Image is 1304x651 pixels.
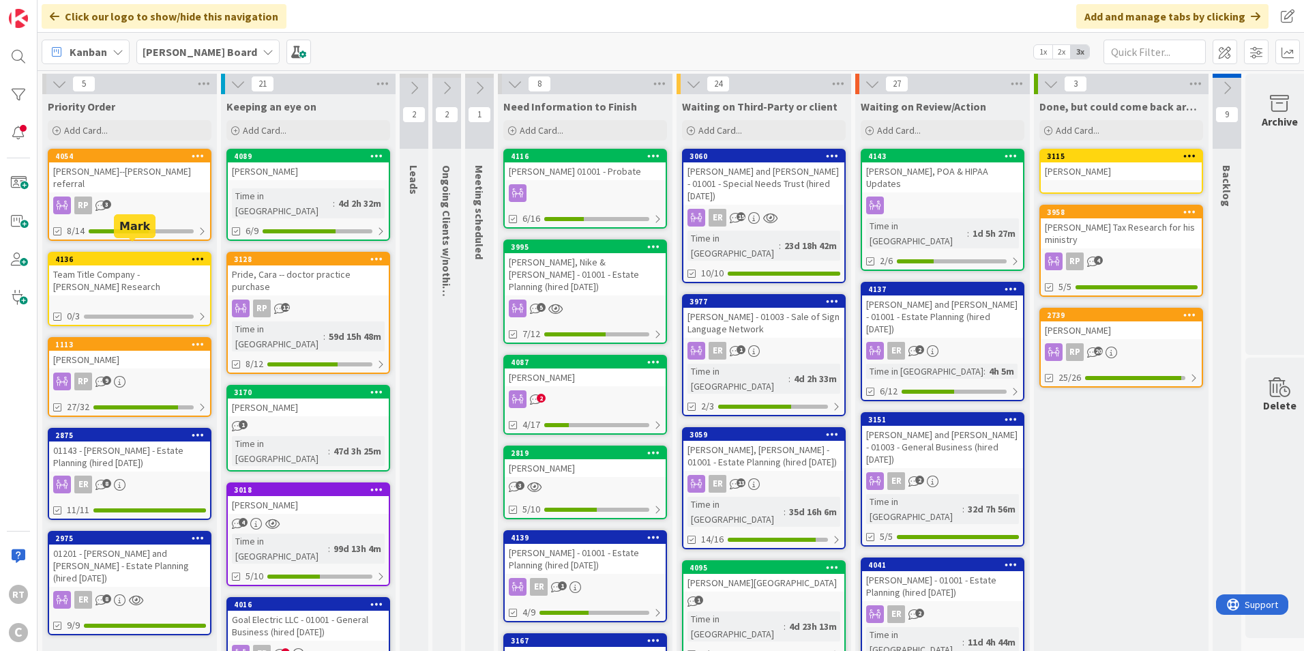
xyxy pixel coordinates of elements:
[862,414,1023,426] div: 3151
[964,502,1019,517] div: 32d 7h 56m
[862,571,1023,601] div: [PERSON_NAME] - 01001 - Estate Planning (hired [DATE])
[915,476,924,484] span: 2
[9,585,28,604] div: RT
[281,303,290,312] span: 12
[683,441,844,471] div: [PERSON_NAME], [PERSON_NAME] - 01001 - Estate Planning (hired [DATE])
[253,300,271,317] div: RP
[49,373,210,390] div: RP
[243,124,286,136] span: Add Card...
[915,609,924,618] span: 2
[1041,150,1202,162] div: 3115
[228,386,389,399] div: 3170
[1047,207,1202,217] div: 3958
[505,162,666,180] div: [PERSON_NAME] 01001 - Probate
[505,447,666,459] div: 2819
[511,151,666,161] div: 4116
[328,444,330,459] span: :
[234,255,389,264] div: 3128
[522,502,540,517] span: 5/10
[246,569,263,583] span: 5/10
[48,252,211,326] a: 4136Team Title Company - [PERSON_NAME] Research0/3
[228,150,389,162] div: 4089
[402,106,426,123] span: 2
[511,242,666,252] div: 3995
[228,300,389,317] div: RP
[119,220,150,233] h5: Mark
[228,598,389,611] div: 4016
[915,345,924,354] span: 2
[505,532,666,544] div: 4139
[505,150,666,180] div: 4116[PERSON_NAME] 01001 - Probate
[701,532,724,547] span: 14/16
[49,591,210,609] div: ER
[226,482,390,586] a: 3018[PERSON_NAME]Time in [GEOGRAPHIC_DATA]:99d 13h 4m5/10
[55,534,210,543] div: 2975
[862,605,1023,623] div: ER
[1039,100,1203,113] span: Done, but could come back around
[683,574,844,592] div: [PERSON_NAME][GEOGRAPHIC_DATA]
[1041,309,1202,321] div: 2739
[49,532,210,545] div: 2975
[407,165,421,194] span: Leads
[537,303,546,312] span: 5
[232,321,323,351] div: Time in [GEOGRAPHIC_DATA]
[1066,343,1084,361] div: RP
[880,384,898,399] span: 6/12
[67,224,85,238] span: 8/14
[505,241,666,295] div: 3995[PERSON_NAME], Nike & [PERSON_NAME] - 01001 - Estate Planning (hired [DATE])
[234,151,389,161] div: 4089
[49,265,210,295] div: Team Title Company - [PERSON_NAME] Research
[505,356,666,386] div: 4087[PERSON_NAME]
[234,600,389,609] div: 4016
[737,345,745,354] span: 1
[503,446,667,519] a: 2819[PERSON_NAME]5/10
[737,212,745,221] span: 15
[234,388,389,397] div: 3170
[781,238,840,253] div: 23d 18h 42m
[522,605,535,620] span: 4/9
[1047,151,1202,161] div: 3115
[690,151,844,161] div: 3060
[690,297,844,306] div: 3977
[70,44,107,60] span: Kanban
[1064,76,1087,92] span: 3
[868,151,1023,161] div: 4143
[1056,124,1099,136] span: Add Card...
[1058,280,1071,294] span: 5/5
[862,162,1023,192] div: [PERSON_NAME], POA & HIPAA Updates
[962,635,964,650] span: :
[862,559,1023,601] div: 4041[PERSON_NAME] - 01001 - Estate Planning (hired [DATE])
[55,255,210,264] div: 4136
[234,485,389,495] div: 3018
[49,442,210,472] div: 01143 - [PERSON_NAME] - Estate Planning (hired [DATE])
[1215,106,1239,123] span: 9
[683,308,844,338] div: [PERSON_NAME] - 01003 - Sale of Sign Language Network
[790,371,840,386] div: 4d 2h 33m
[887,605,905,623] div: ER
[701,399,714,414] span: 2/3
[333,196,335,211] span: :
[1041,206,1202,218] div: 3958
[49,429,210,472] div: 287501143 - [PERSON_NAME] - Estate Planning (hired [DATE])
[323,329,325,344] span: :
[9,9,28,28] img: Visit kanbanzone.com
[1041,150,1202,180] div: 3115[PERSON_NAME]
[143,45,257,59] b: [PERSON_NAME] Board
[784,619,786,634] span: :
[49,532,210,587] div: 297501201 - [PERSON_NAME] and [PERSON_NAME] - Estate Planning (hired [DATE])
[1041,252,1202,270] div: RP
[55,340,210,349] div: 1113
[877,124,921,136] span: Add Card...
[511,533,666,542] div: 4139
[737,478,745,487] span: 13
[228,253,389,265] div: 3128
[503,149,667,229] a: 4116[PERSON_NAME] 01001 - Probate6/16
[709,209,726,227] div: ER
[1052,45,1071,59] span: 2x
[511,358,666,367] div: 4087
[49,162,210,192] div: [PERSON_NAME]--[PERSON_NAME] referral
[1041,206,1202,248] div: 3958[PERSON_NAME] Tax Research for his ministry
[530,578,548,596] div: ER
[707,76,730,92] span: 24
[228,386,389,416] div: 3170[PERSON_NAME]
